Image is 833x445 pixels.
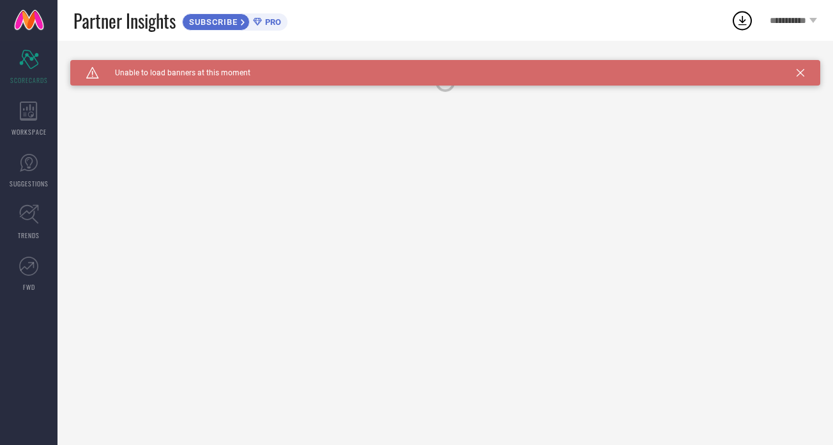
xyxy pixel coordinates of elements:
a: SUBSCRIBEPRO [182,10,287,31]
span: Unable to load banners at this moment [99,68,250,77]
span: SUGGESTIONS [10,179,49,188]
div: Open download list [731,9,754,32]
span: TRENDS [18,230,40,240]
span: SUBSCRIBE [183,17,241,27]
span: SCORECARDS [10,75,48,85]
span: FWD [23,282,35,292]
span: PRO [262,17,281,27]
span: WORKSPACE [11,127,47,137]
span: Partner Insights [73,8,176,34]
